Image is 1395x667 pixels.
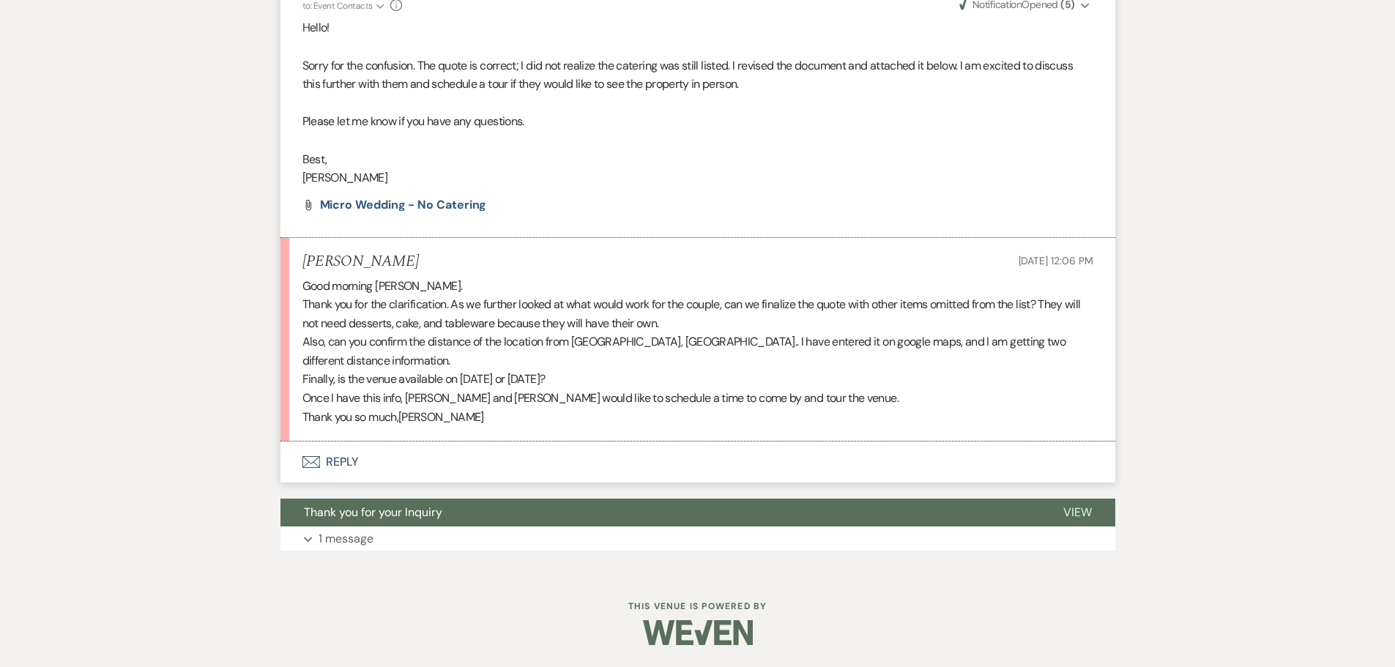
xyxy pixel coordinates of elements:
[1019,254,1093,267] span: [DATE] 12:06 PM
[302,168,1093,187] p: [PERSON_NAME]
[280,499,1040,526] button: Thank you for your Inquiry
[643,607,753,658] img: Weven Logo
[320,197,487,212] span: Micro wedding - No Catering
[320,199,487,211] a: Micro wedding - No Catering
[302,56,1093,94] p: Sorry for the confusion. The quote is correct; I did not realize the catering was still listed. I...
[319,529,373,548] p: 1 message
[302,150,1093,169] p: Best,
[302,277,1093,427] div: Good morning [PERSON_NAME]. Thank you for the clarification. As we further looked at what would w...
[280,441,1115,482] button: Reply
[280,526,1115,551] button: 1 message
[302,112,1093,131] p: Please let me know if you have any questions.
[1063,504,1092,520] span: View
[302,18,1093,37] p: Hello!
[302,253,419,271] h5: [PERSON_NAME]
[1040,499,1115,526] button: View
[304,504,442,520] span: Thank you for your Inquiry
